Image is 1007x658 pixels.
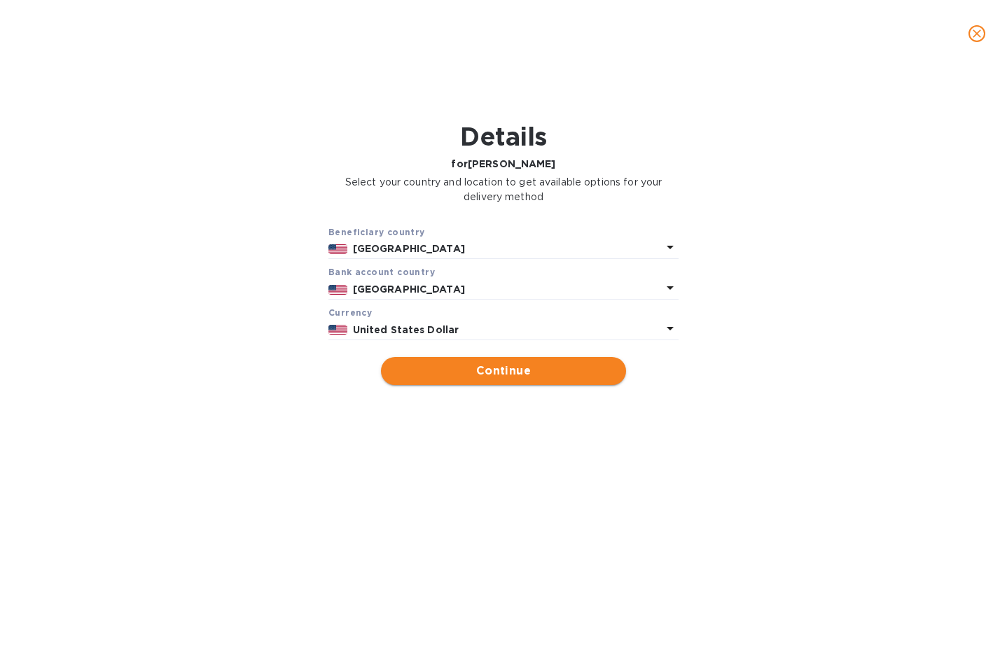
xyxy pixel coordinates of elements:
b: Bank account cоuntry [328,267,435,277]
img: USD [328,325,347,335]
b: [GEOGRAPHIC_DATA] [353,243,465,254]
p: Select your country and location to get available options for your delivery method [328,175,679,204]
img: US [328,244,347,254]
button: close [960,17,994,50]
b: Beneficiary country [328,227,425,237]
img: US [328,285,347,295]
span: Continue [392,363,615,379]
button: Continue [381,357,626,385]
b: for [PERSON_NAME] [451,158,555,169]
h1: Details [328,122,679,151]
b: United States Dollar [353,324,459,335]
b: [GEOGRAPHIC_DATA] [353,283,465,295]
b: Currency [328,307,372,318]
